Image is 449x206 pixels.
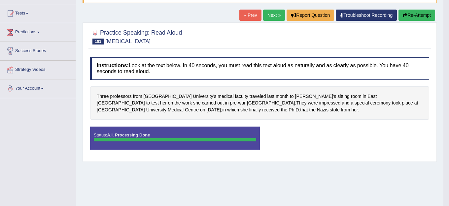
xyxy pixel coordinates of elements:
span: Click to see word definition [363,93,366,100]
h2: Practice Speaking: Read Aloud [90,28,182,44]
a: Next » [263,10,285,21]
span: Click to see word definition [240,106,248,113]
span: Click to see word definition [392,100,400,106]
span: Click to see word definition [151,100,159,106]
span: Click to see word definition [168,106,184,113]
span: Click to see word definition [250,93,266,100]
a: Success Stories [0,42,76,58]
span: Click to see word definition [295,106,299,113]
a: Strategy Videos [0,61,76,77]
span: Click to see word definition [182,100,192,106]
button: Report Question [287,10,334,21]
span: Click to see word definition [300,106,308,113]
button: Re-Attempt [398,10,435,21]
span: Click to see word definition [174,100,181,106]
span: Click to see word definition [160,100,167,106]
span: Click to see word definition [414,100,418,106]
span: Click to see word definition [225,100,229,106]
span: Click to see word definition [230,100,236,106]
span: Click to see word definition [367,93,377,100]
div: - . , . . . [90,86,429,120]
span: Click to see word definition [262,106,280,113]
span: Click to see word definition [290,93,294,100]
span: Click to see word definition [202,100,216,106]
span: Click to see word definition [309,106,316,113]
span: Click to see word definition [97,100,145,106]
span: Click to see word definition [341,106,350,113]
span: Click to see word definition [146,106,166,113]
strong: A.I. Processing Done [107,132,150,137]
span: Click to see word definition [97,106,145,113]
a: « Prev [239,10,261,21]
span: Click to see word definition [330,106,340,113]
span: Click to see word definition [97,93,109,100]
span: Click to see word definition [267,93,274,100]
b: Instructions: [97,63,129,68]
span: Click to see word definition [207,106,221,113]
span: Click to see word definition [402,100,413,106]
span: Click to see word definition [238,100,246,106]
span: Click to see word definition [319,100,341,106]
span: Click to see word definition [185,106,199,113]
span: Click to see word definition [281,106,287,113]
a: Your Account [0,79,76,96]
a: Troubleshoot Recording [336,10,397,21]
span: Click to see word definition [235,93,248,100]
span: 181 [92,39,104,44]
span: Click to see word definition [168,100,173,106]
span: Click to see word definition [217,100,224,106]
span: Click to see word definition [227,106,239,113]
span: Click to see word definition [200,106,205,113]
span: Click to see word definition [370,100,391,106]
h4: Look at the text below. In 40 seconds, you must read this text aloud as naturally and as clearly ... [90,57,429,79]
span: Click to see word definition [355,100,369,106]
span: Click to see word definition [193,93,216,100]
span: Click to see word definition [351,106,358,113]
span: Click to see word definition [308,100,318,106]
span: Click to see word definition [144,93,192,100]
span: Click to see word definition [289,106,294,113]
span: Click to see word definition [276,93,289,100]
span: Click to see word definition [249,106,261,113]
span: Click to see word definition [193,100,201,106]
a: Predictions [0,23,76,40]
span: Click to see word definition [218,93,233,100]
div: Status: [90,127,260,150]
span: Click to see word definition [110,93,131,100]
span: Click to see word definition [337,93,350,100]
span: Click to see word definition [146,100,150,106]
span: Click to see word definition [133,93,142,100]
span: Click to see word definition [222,106,226,113]
span: Click to see word definition [351,93,362,100]
span: Click to see word definition [342,100,349,106]
span: Click to see word definition [351,100,353,106]
small: [MEDICAL_DATA] [105,38,151,44]
span: Click to see word definition [317,106,328,113]
span: Click to see word definition [296,100,306,106]
span: Click to see word definition [295,93,336,100]
a: Tests [0,4,76,21]
span: Click to see word definition [247,100,295,106]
